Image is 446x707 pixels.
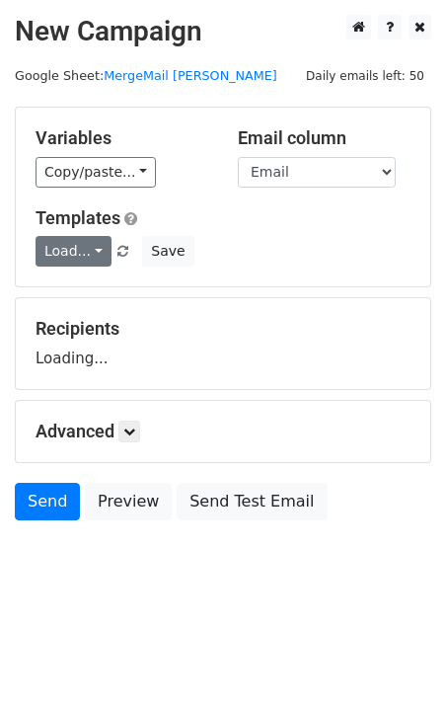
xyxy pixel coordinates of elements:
[299,65,431,87] span: Daily emails left: 50
[36,236,111,267] a: Load...
[36,421,410,442] h5: Advanced
[36,318,410,369] div: Loading...
[142,236,193,267] button: Save
[104,68,277,83] a: MergeMail [PERSON_NAME]
[15,68,277,83] small: Google Sheet:
[36,318,410,340] h5: Recipients
[177,483,327,520] a: Send Test Email
[15,15,431,48] h2: New Campaign
[36,207,120,228] a: Templates
[85,483,172,520] a: Preview
[36,127,208,149] h5: Variables
[36,157,156,188] a: Copy/paste...
[15,483,80,520] a: Send
[299,68,431,83] a: Daily emails left: 50
[238,127,410,149] h5: Email column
